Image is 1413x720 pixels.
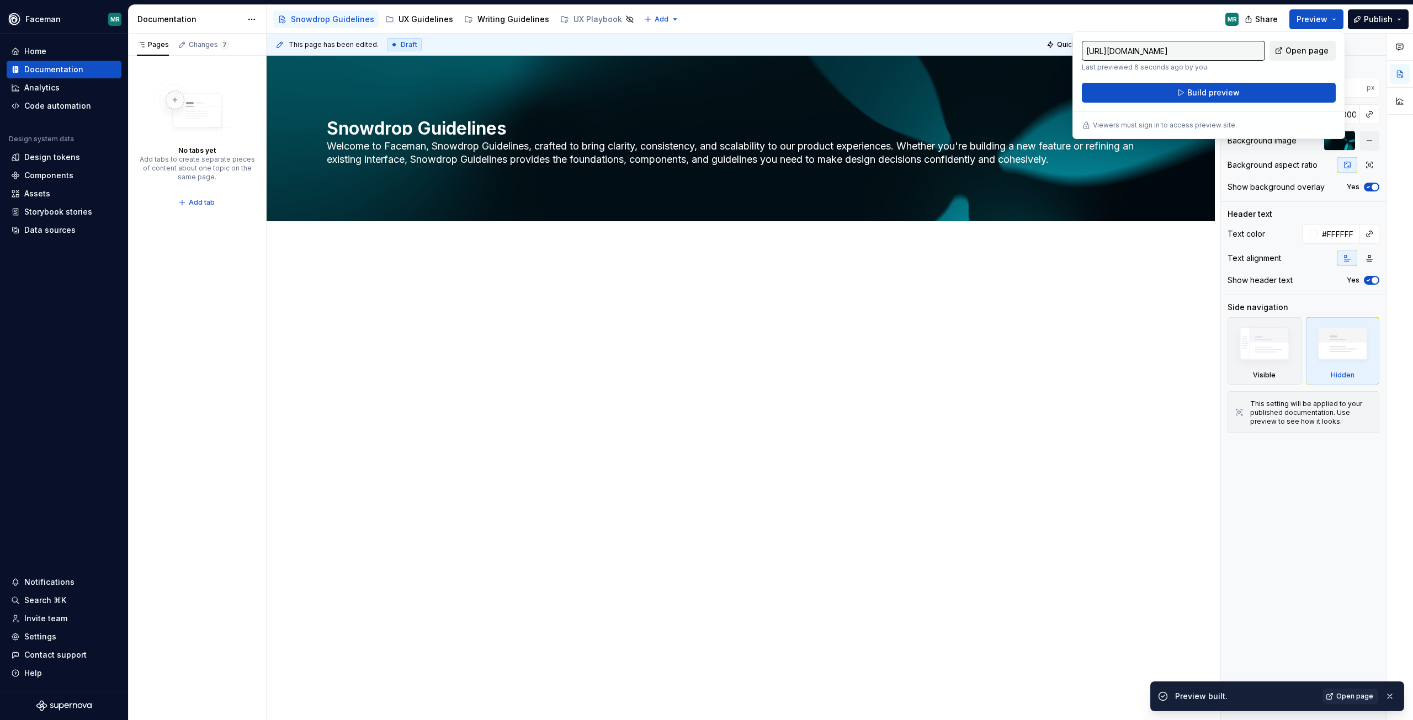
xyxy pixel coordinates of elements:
[1336,692,1373,701] span: Open page
[1364,14,1393,25] span: Publish
[24,649,87,660] div: Contact support
[1255,14,1278,25] span: Share
[556,10,639,28] a: UX Playbook
[8,13,21,26] img: 87d06435-c97f-426c-aa5d-5eb8acd3d8b3.png
[460,10,554,28] a: Writing Guidelines
[1228,253,1281,264] div: Text alignment
[7,664,121,682] button: Help
[7,42,121,60] a: Home
[137,40,169,49] div: Pages
[7,97,121,115] a: Code automation
[24,82,60,93] div: Analytics
[7,61,121,78] a: Documentation
[139,155,255,182] div: Add tabs to create separate pieces of content about one topic on the same page.
[137,14,242,25] div: Documentation
[175,195,220,210] button: Add tab
[1250,399,1372,426] div: This setting will be applied to your published documentation. Use preview to see how it looks.
[1331,371,1354,380] div: Hidden
[641,12,682,27] button: Add
[1324,78,1367,98] input: Auto
[1228,159,1318,170] div: Background aspect ratio
[381,10,458,28] a: UX Guidelines
[325,118,1152,135] textarea: Snowdrop Guidelines
[1043,37,1109,52] button: Quick preview
[1367,83,1375,92] p: px
[189,198,215,207] span: Add tab
[1285,45,1329,56] span: Open page
[1228,302,1288,313] div: Side navigation
[1057,40,1104,49] span: Quick preview
[1269,41,1336,61] a: Open page
[1347,183,1359,191] label: Yes
[1228,135,1297,146] div: Background image
[7,573,121,591] button: Notifications
[36,700,92,711] svg: Supernova Logo
[655,15,668,24] span: Add
[24,46,46,57] div: Home
[25,14,61,25] div: Faceman
[24,152,80,163] div: Design tokens
[1348,9,1409,29] button: Publish
[399,14,453,25] div: UX Guidelines
[7,79,121,97] a: Analytics
[1347,276,1359,285] label: Yes
[7,646,121,664] button: Contact support
[1228,317,1302,385] div: Visible
[24,225,76,236] div: Data sources
[7,148,121,166] a: Design tokens
[1297,14,1327,25] span: Preview
[2,7,126,31] button: FacemanMR
[1253,371,1276,380] div: Visible
[477,14,549,25] div: Writing Guidelines
[1082,83,1336,103] button: Build preview
[1228,209,1272,220] div: Header text
[1082,63,1265,72] p: Last previewed 6 seconds ago by you.
[24,577,75,588] div: Notifications
[325,137,1152,168] textarea: Welcome to Faceman, Snowdrop Guidelines, crafted to bring clarity, consistency, and scalability t...
[1228,275,1293,286] div: Show header text
[1093,121,1237,130] p: Viewers must sign in to access preview site.
[401,40,417,49] span: Draft
[1239,9,1285,29] button: Share
[291,14,374,25] div: Snowdrop Guidelines
[7,610,121,627] a: Invite team
[7,628,121,646] a: Settings
[1289,9,1343,29] button: Preview
[7,221,121,239] a: Data sources
[7,167,121,184] a: Components
[24,631,56,642] div: Settings
[1322,689,1378,704] a: Open page
[110,15,120,24] div: MR
[189,40,229,49] div: Changes
[1228,228,1265,239] div: Text color
[24,100,91,111] div: Code automation
[1306,317,1380,385] div: Hidden
[289,40,379,49] span: This page has been edited.
[1175,691,1316,702] div: Preview built.
[178,146,216,155] div: No tabs yet
[9,135,74,143] div: Design system data
[1187,87,1240,98] span: Build preview
[24,595,66,606] div: Search ⌘K
[24,64,83,75] div: Documentation
[24,613,67,624] div: Invite team
[1318,224,1360,244] input: Auto
[1228,182,1325,193] div: Show background overlay
[24,206,92,217] div: Storybook stories
[220,40,229,49] span: 7
[24,668,42,679] div: Help
[1228,15,1237,24] div: MR
[24,170,73,181] div: Components
[7,203,121,221] a: Storybook stories
[24,188,50,199] div: Assets
[273,8,639,30] div: Page tree
[7,591,121,609] button: Search ⌘K
[273,10,379,28] a: Snowdrop Guidelines
[7,185,121,202] a: Assets
[573,14,622,25] div: UX Playbook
